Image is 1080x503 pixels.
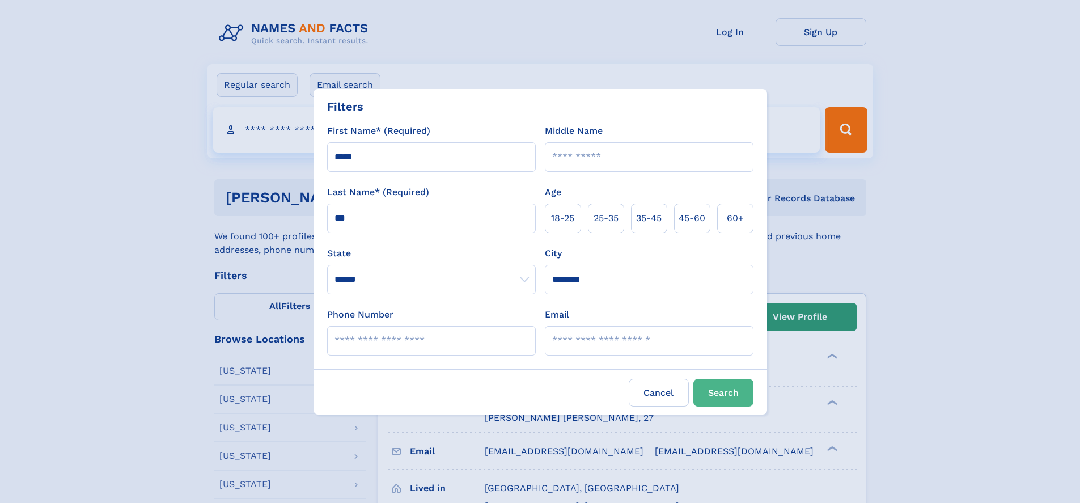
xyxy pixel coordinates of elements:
[545,308,569,322] label: Email
[693,379,753,407] button: Search
[327,308,393,322] label: Phone Number
[545,185,561,199] label: Age
[594,212,619,225] span: 25‑35
[727,212,744,225] span: 60+
[327,124,430,138] label: First Name* (Required)
[545,124,603,138] label: Middle Name
[327,247,536,260] label: State
[679,212,705,225] span: 45‑60
[327,185,429,199] label: Last Name* (Required)
[629,379,689,407] label: Cancel
[636,212,662,225] span: 35‑45
[551,212,574,225] span: 18‑25
[545,247,562,260] label: City
[327,98,363,115] div: Filters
